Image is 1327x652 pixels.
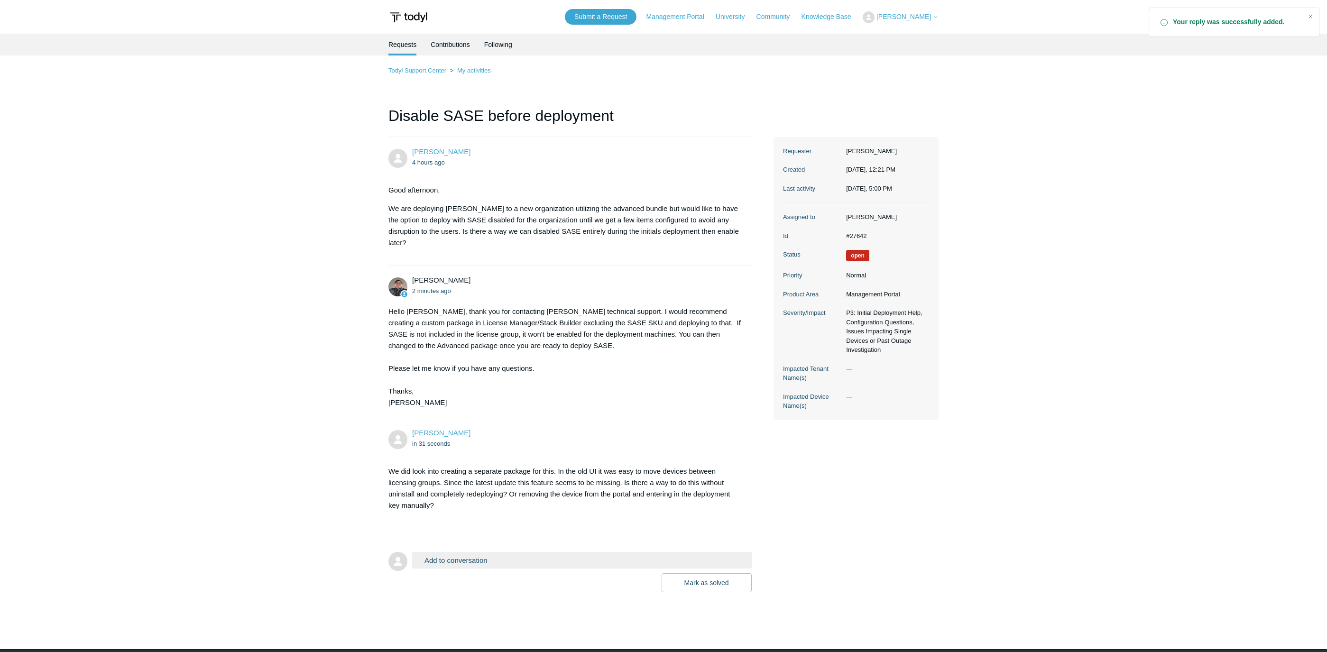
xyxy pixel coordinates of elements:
[431,34,470,55] a: Contributions
[412,552,752,569] button: Add to conversation
[412,147,470,156] span: Jacob Bejarano
[841,392,929,402] dd: —
[484,34,512,55] a: Following
[388,34,416,55] li: Requests
[412,147,470,156] a: [PERSON_NAME]
[846,185,892,192] time: 08/25/2025, 17:00
[388,67,446,74] a: Todyl Support Center
[565,9,636,25] a: Submit a Request
[841,308,929,355] dd: P3: Initial Deployment Help, Configuration Questions, Issues Impacting Single Devices or Past Out...
[783,290,841,299] dt: Product Area
[841,290,929,299] dd: Management Portal
[841,147,929,156] dd: [PERSON_NAME]
[388,203,742,248] p: We are deploying [PERSON_NAME] to a new organization utilizing the advanced bundle but would like...
[846,166,895,173] time: 08/25/2025, 12:21
[841,364,929,374] dd: —
[388,9,429,26] img: Todyl Support Center Help Center home page
[783,364,841,383] dt: Impacted Tenant Name(s)
[783,184,841,193] dt: Last activity
[412,276,470,284] span: Matt Robinson
[841,271,929,280] dd: Normal
[412,159,445,166] time: 08/25/2025, 12:21
[802,12,861,22] a: Knowledge Base
[783,147,841,156] dt: Requester
[662,573,752,592] button: Mark as solved
[783,250,841,259] dt: Status
[783,308,841,318] dt: Severity/Impact
[783,212,841,222] dt: Assigned to
[783,271,841,280] dt: Priority
[646,12,714,22] a: Management Portal
[783,392,841,411] dt: Impacted Device Name(s)
[783,165,841,174] dt: Created
[841,212,929,222] dd: [PERSON_NAME]
[716,12,754,22] a: University
[412,440,450,447] time: 08/25/2025, 17:00
[1173,18,1300,27] strong: Your reply was successfully added.
[448,67,491,74] li: My activities
[388,306,742,408] div: Hello [PERSON_NAME], thank you for contacting [PERSON_NAME] technical support. I would recommend ...
[388,67,448,74] li: Todyl Support Center
[388,184,742,196] p: Good afternoon,
[1304,10,1317,23] div: Close
[863,11,939,23] button: [PERSON_NAME]
[457,67,491,74] a: My activities
[841,231,929,241] dd: #27642
[388,466,742,511] p: We did look into creating a separate package for this. In the old UI it was easy to move devices ...
[412,429,470,437] span: Jacob Bejarano
[756,12,800,22] a: Community
[412,429,470,437] a: [PERSON_NAME]
[846,250,869,261] span: We are working on a response for you
[876,13,931,20] span: [PERSON_NAME]
[412,287,451,294] time: 08/25/2025, 16:57
[783,231,841,241] dt: Id
[388,104,752,137] h1: Disable SASE before deployment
